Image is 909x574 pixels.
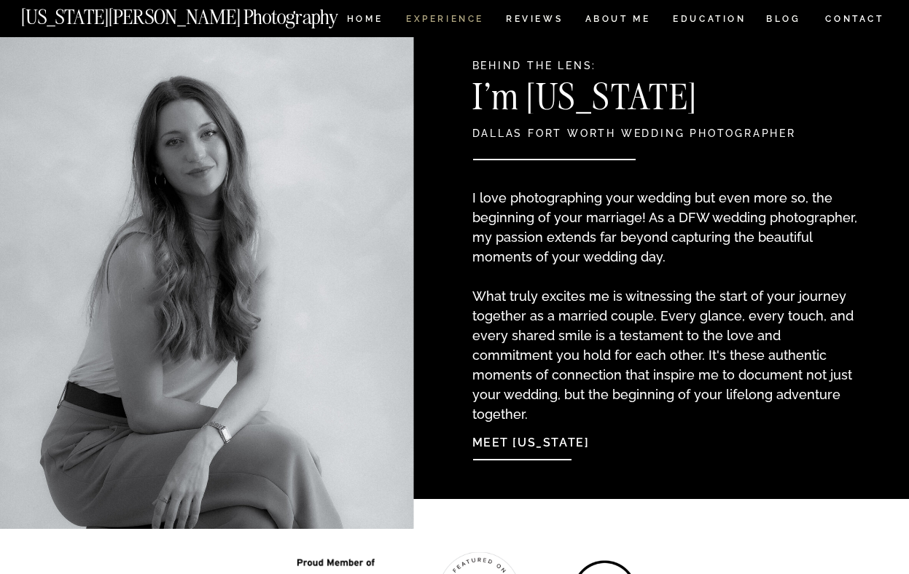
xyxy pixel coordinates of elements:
h2: Dallas Fort Worth Wedding Photographer [472,127,851,143]
a: Meet [US_STATE] [472,424,631,455]
a: Experience [406,15,483,27]
a: EDUCATION [671,15,748,27]
p: I love photographing your wedding but even more so, the beginning of your marriage! As a DFW wedd... [472,188,858,395]
a: REVIEWS [506,15,561,27]
a: ABOUT ME [585,15,651,27]
h2: Behind the Lens: [472,59,782,75]
a: [US_STATE][PERSON_NAME] Photography [21,7,387,20]
a: CONTACT [824,11,885,27]
a: HOME [344,15,386,27]
h3: I'm [US_STATE] [472,79,789,123]
a: BLOG [766,15,801,27]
